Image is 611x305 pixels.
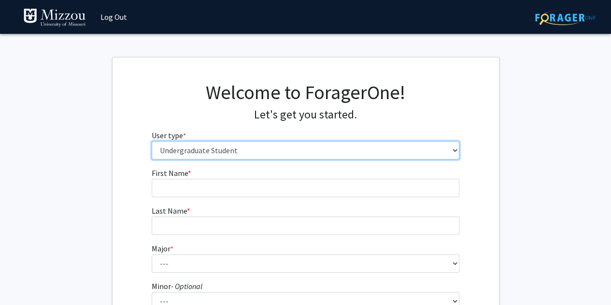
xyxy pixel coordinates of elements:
[152,81,459,104] h1: Welcome to ForagerOne!
[152,108,459,122] h4: Let's get you started.
[152,206,187,216] span: Last Name
[152,243,173,254] label: Major
[7,261,41,298] iframe: Chat
[535,10,596,25] img: ForagerOne Logo
[171,281,202,291] i: - Optional
[152,280,202,292] label: Minor
[152,168,188,178] span: First Name
[152,130,186,141] label: User type
[23,8,86,28] img: University of Missouri Logo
